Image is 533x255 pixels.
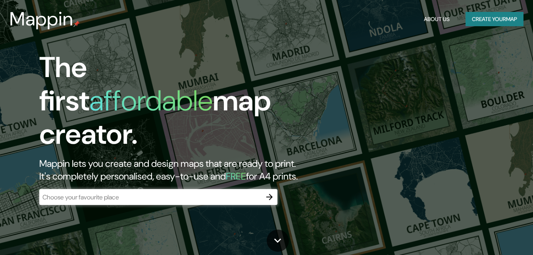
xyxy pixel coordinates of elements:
[466,12,523,27] button: Create yourmap
[39,193,262,202] input: Choose your favourite place
[421,12,453,27] button: About Us
[10,8,73,30] h3: Mappin
[39,51,306,157] h1: The first map creator.
[39,157,306,183] h2: Mappin lets you create and design maps that are ready to print. It's completely personalised, eas...
[462,224,524,246] iframe: Help widget launcher
[226,170,246,182] h5: FREE
[73,21,80,27] img: mappin-pin
[89,82,213,119] h1: affordable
